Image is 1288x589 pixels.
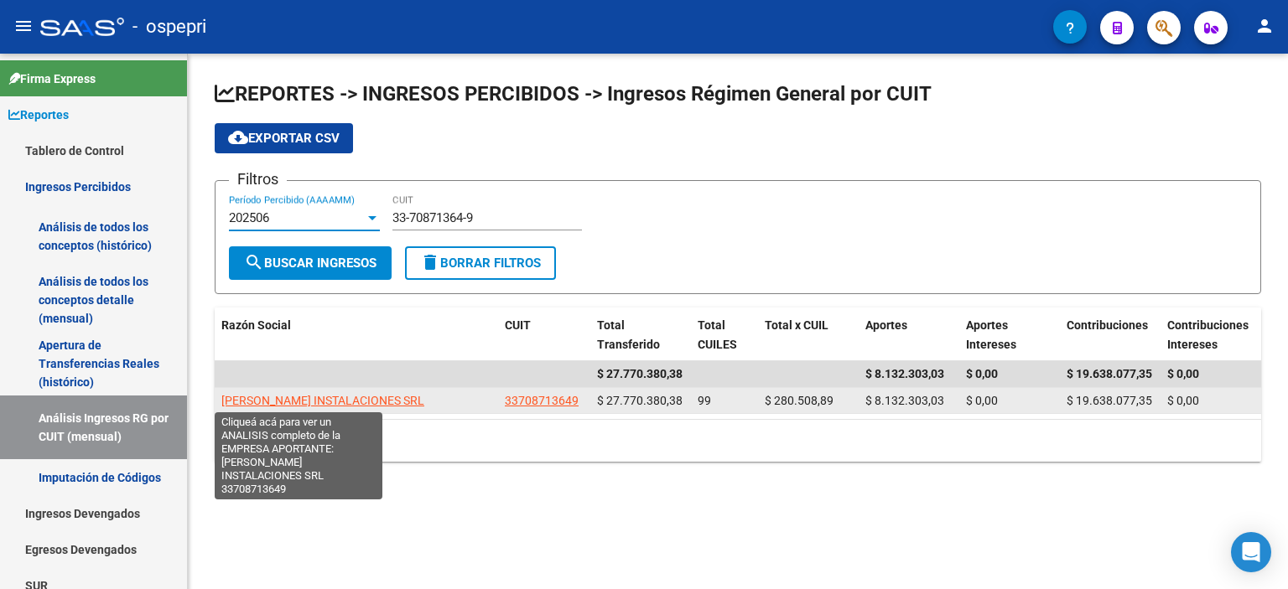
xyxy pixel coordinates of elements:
[966,318,1016,351] span: Aportes Intereses
[229,168,287,191] h3: Filtros
[13,16,34,36] mat-icon: menu
[597,318,660,351] span: Total Transferido
[228,131,340,146] span: Exportar CSV
[132,8,206,45] span: - ospepri
[865,318,907,332] span: Aportes
[244,256,377,271] span: Buscar Ingresos
[590,307,691,363] datatable-header-cell: Total Transferido
[959,307,1060,363] datatable-header-cell: Aportes Intereses
[765,318,828,332] span: Total x CUIL
[1161,307,1261,363] datatable-header-cell: Contribuciones Intereses
[244,252,264,272] mat-icon: search
[505,318,531,332] span: CUIT
[8,106,69,124] span: Reportes
[1060,307,1161,363] datatable-header-cell: Contribuciones
[215,307,498,363] datatable-header-cell: Razón Social
[698,394,711,407] span: 99
[221,318,291,332] span: Razón Social
[215,123,353,153] button: Exportar CSV
[1254,16,1275,36] mat-icon: person
[966,394,998,407] span: $ 0,00
[420,256,541,271] span: Borrar Filtros
[597,394,683,407] span: $ 27.770.380,38
[765,394,834,407] span: $ 280.508,89
[698,318,737,351] span: Total CUILES
[420,252,440,272] mat-icon: delete
[597,367,683,380] span: $ 27.770.380,38
[505,394,579,407] span: 33708713649
[1067,318,1148,332] span: Contribuciones
[758,307,859,363] datatable-header-cell: Total x CUIL
[1167,367,1199,380] span: $ 0,00
[228,127,248,147] mat-icon: cloud_download
[215,82,932,106] span: REPORTES -> INGRESOS PERCIBIDOS -> Ingresos Régimen General por CUIT
[966,367,998,380] span: $ 0,00
[1231,532,1271,572] div: Open Intercom Messenger
[229,246,392,280] button: Buscar Ingresos
[405,246,556,280] button: Borrar Filtros
[691,307,758,363] datatable-header-cell: Total CUILES
[221,394,424,407] span: [PERSON_NAME] INSTALACIONES SRL
[1067,367,1152,380] span: $ 19.638.077,35
[865,367,944,380] span: $ 8.132.303,03
[498,307,590,363] datatable-header-cell: CUIT
[229,210,269,225] span: 202506
[865,394,944,407] span: $ 8.132.303,03
[1167,394,1199,407] span: $ 0,00
[1067,394,1152,407] span: $ 19.638.077,35
[8,70,96,88] span: Firma Express
[859,307,959,363] datatable-header-cell: Aportes
[1167,318,1249,351] span: Contribuciones Intereses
